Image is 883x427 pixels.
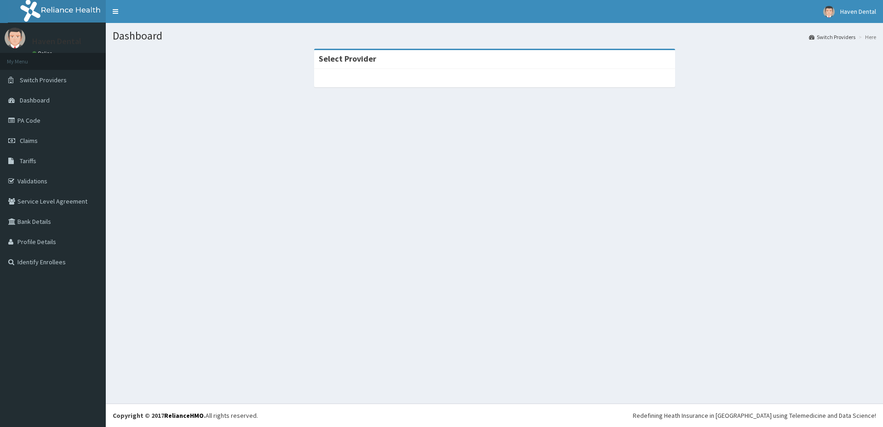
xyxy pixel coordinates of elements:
[20,76,67,84] span: Switch Providers
[20,157,36,165] span: Tariffs
[823,6,835,17] img: User Image
[840,7,876,16] span: Haven Dental
[856,33,876,41] li: Here
[164,411,204,420] a: RelianceHMO
[32,37,81,46] p: Haven Dental
[113,411,206,420] strong: Copyright © 2017 .
[633,411,876,420] div: Redefining Heath Insurance in [GEOGRAPHIC_DATA] using Telemedicine and Data Science!
[32,50,54,57] a: Online
[20,96,50,104] span: Dashboard
[319,53,376,64] strong: Select Provider
[20,137,38,145] span: Claims
[5,28,25,48] img: User Image
[106,404,883,427] footer: All rights reserved.
[809,33,855,41] a: Switch Providers
[113,30,876,42] h1: Dashboard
